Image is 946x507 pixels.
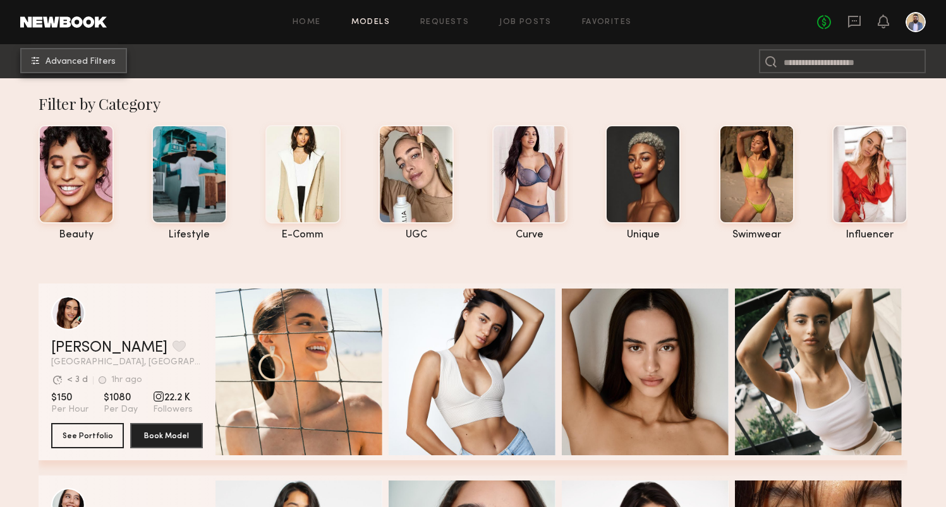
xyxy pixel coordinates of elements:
div: < 3 d [67,376,88,385]
span: Per Day [104,404,138,415]
span: Followers [153,404,193,415]
button: Advanced Filters [20,48,127,73]
span: Advanced Filters [45,57,116,66]
div: swimwear [719,230,794,241]
div: influencer [832,230,907,241]
div: lifestyle [152,230,227,241]
a: Home [293,18,321,27]
div: 1hr ago [111,376,142,385]
a: Models [351,18,390,27]
a: Favorites [582,18,632,27]
span: [GEOGRAPHIC_DATA], [GEOGRAPHIC_DATA] [51,358,203,367]
a: Requests [420,18,469,27]
div: UGC [379,230,454,241]
span: $150 [51,391,88,404]
span: $1080 [104,391,138,404]
div: Filter by Category [39,93,907,114]
span: Per Hour [51,404,88,415]
span: 22.2 K [153,391,193,404]
a: [PERSON_NAME] [51,340,167,355]
div: beauty [39,230,114,241]
a: Job Posts [499,18,552,27]
div: e-comm [265,230,341,241]
div: unique [605,230,681,241]
button: Book Model [130,423,203,448]
button: See Portfolio [51,423,124,448]
div: curve [492,230,567,241]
